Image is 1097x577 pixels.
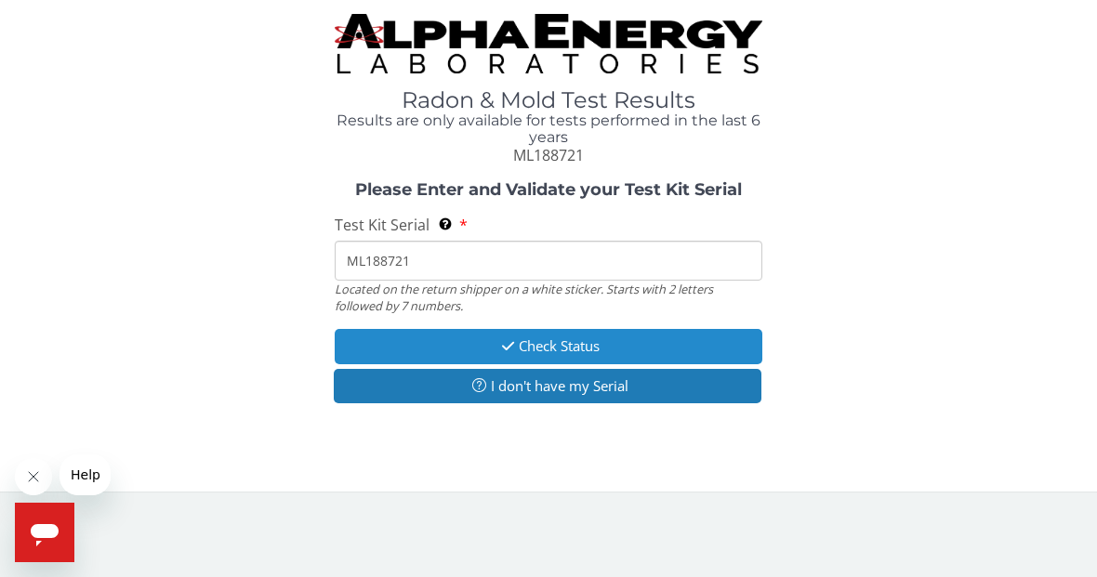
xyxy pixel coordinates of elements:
iframe: Close message [15,458,52,495]
img: TightCrop.jpg [335,14,762,73]
button: Check Status [335,329,762,363]
strong: Please Enter and Validate your Test Kit Serial [355,179,742,200]
iframe: Message from company [59,454,111,495]
h4: Results are only available for tests performed in the last 6 years [335,112,762,145]
button: I don't have my Serial [334,369,761,403]
div: Located on the return shipper on a white sticker. Starts with 2 letters followed by 7 numbers. [335,281,762,315]
iframe: Button to launch messaging window [15,503,74,562]
h1: Radon & Mold Test Results [335,88,762,112]
span: ML188721 [513,145,584,165]
span: Test Kit Serial [335,215,430,235]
